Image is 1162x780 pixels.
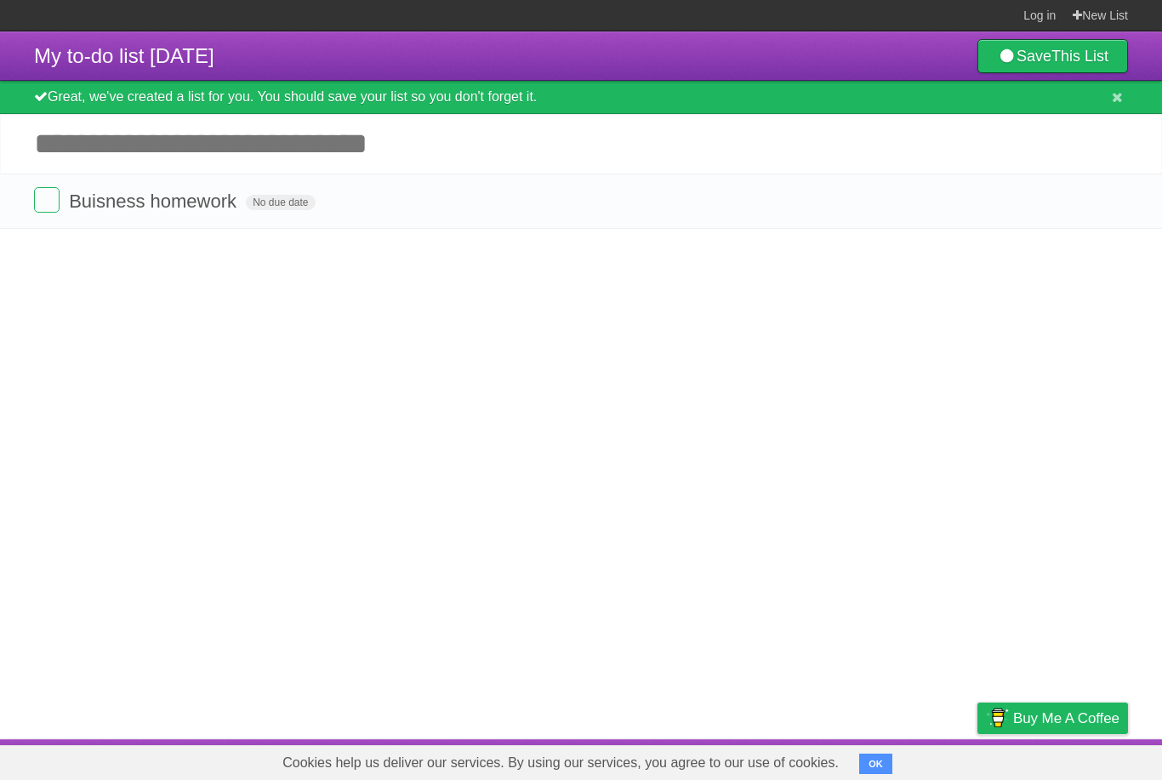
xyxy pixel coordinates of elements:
a: Privacy [955,743,1000,776]
span: My to-do list [DATE] [34,44,214,67]
label: Done [34,187,60,213]
img: Buy me a coffee [986,703,1009,732]
a: Developers [807,743,876,776]
a: About [751,743,787,776]
span: No due date [246,195,315,210]
a: SaveThis List [977,39,1128,73]
button: OK [859,754,892,774]
span: Buisness homework [69,191,241,212]
span: Cookies help us deliver our services. By using our services, you agree to our use of cookies. [265,746,856,780]
a: Terms [897,743,935,776]
a: Suggest a feature [1021,743,1128,776]
span: Buy me a coffee [1013,703,1119,733]
a: Buy me a coffee [977,703,1128,734]
b: This List [1051,48,1108,65]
